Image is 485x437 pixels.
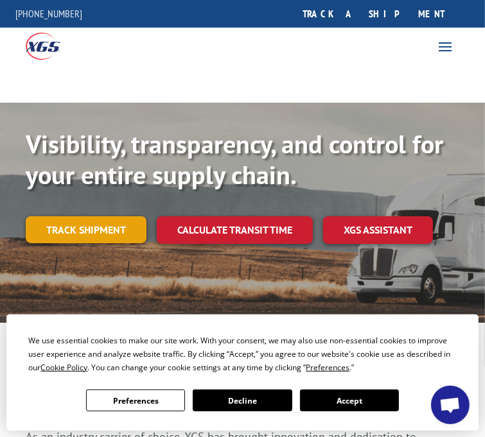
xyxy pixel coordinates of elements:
a: [PHONE_NUMBER] [15,7,82,20]
b: Visibility, transparency, and control for your entire supply chain. [26,127,443,191]
a: Calculate transit time [157,216,313,244]
div: Cookie Consent Prompt [6,314,479,431]
a: Track shipment [26,216,146,243]
a: XGS ASSISTANT [323,216,433,244]
button: Accept [300,390,399,411]
a: Open chat [431,386,470,424]
button: Preferences [86,390,185,411]
div: We use essential cookies to make our site work. With your consent, we may also use non-essential ... [28,334,456,374]
button: Decline [193,390,292,411]
span: Preferences [306,362,349,373]
span: Cookie Policy [40,362,87,373]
